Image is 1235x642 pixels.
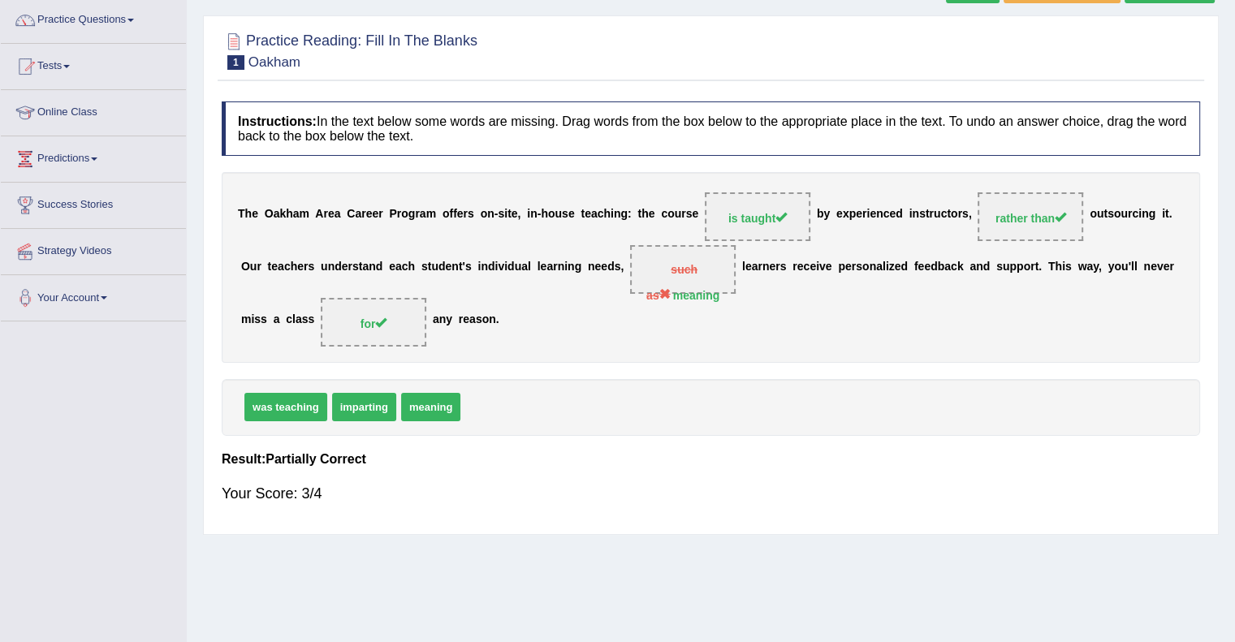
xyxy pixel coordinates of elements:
[826,261,832,274] b: e
[1077,261,1086,274] b: w
[896,208,903,221] b: d
[603,208,611,221] b: h
[335,261,342,274] b: d
[445,261,451,274] b: e
[304,261,308,274] b: r
[245,208,253,221] b: h
[521,261,528,274] b: a
[562,208,568,221] b: s
[705,192,810,241] span: Drop target
[929,208,933,221] b: r
[866,208,870,221] b: i
[401,393,460,421] span: meaning
[938,261,945,274] b: b
[222,452,1200,467] h4: Result:
[504,261,507,274] b: i
[252,208,258,221] b: e
[257,261,261,274] b: r
[607,261,615,274] b: d
[372,208,378,221] b: e
[482,313,490,326] b: o
[675,208,682,221] b: u
[1093,261,1099,274] b: y
[1039,261,1042,274] b: .
[431,261,438,274] b: u
[944,261,951,274] b: a
[238,114,317,128] b: Instructions:
[342,261,348,274] b: e
[615,261,621,274] b: s
[792,261,797,274] b: r
[274,208,280,221] b: a
[585,208,591,221] b: e
[591,208,598,221] b: a
[332,393,396,421] span: imparting
[335,208,341,221] b: a
[1162,208,1165,221] b: i
[541,208,548,221] b: h
[769,261,775,274] b: e
[222,101,1200,156] h4: In the text below some words are missing. Drag words from the box below to the appropriate place ...
[1151,261,1157,274] b: e
[518,208,521,221] b: ,
[315,208,323,221] b: A
[469,313,476,326] b: a
[558,261,565,274] b: n
[816,261,819,274] b: i
[843,208,849,221] b: x
[641,208,649,221] b: h
[278,261,284,274] b: a
[355,208,361,221] b: a
[1132,208,1138,221] b: c
[284,261,291,274] b: c
[856,208,862,221] b: e
[742,261,745,274] b: l
[297,261,304,274] b: e
[1024,261,1031,274] b: o
[348,261,352,274] b: r
[504,208,507,221] b: i
[1,44,186,84] a: Tests
[291,261,298,274] b: h
[934,208,941,221] b: u
[366,208,373,221] b: e
[1086,261,1093,274] b: a
[538,208,542,221] b: -
[581,208,585,221] b: t
[958,208,962,221] b: r
[527,208,530,221] b: i
[323,208,327,221] b: r
[248,54,300,70] small: Oakham
[389,208,396,221] b: P
[912,208,919,221] b: n
[575,261,582,274] b: g
[507,261,515,274] b: d
[227,55,244,70] span: 1
[646,263,697,302] span: such as
[630,245,736,294] span: Drop target
[1149,208,1156,221] b: g
[947,208,951,221] b: t
[464,208,468,221] b: r
[1003,261,1010,274] b: u
[1035,261,1039,274] b: t
[1165,208,1169,221] b: t
[870,208,876,221] b: e
[745,261,752,274] b: e
[241,261,250,274] b: O
[268,261,272,274] b: t
[924,261,931,274] b: e
[962,208,969,221] b: s
[451,261,459,274] b: n
[481,261,488,274] b: n
[1121,261,1129,274] b: u
[300,208,309,221] b: m
[528,261,531,274] b: l
[957,261,964,274] b: k
[415,208,419,221] b: r
[244,393,327,421] span: was teaching
[361,317,387,330] span: for
[321,298,426,347] span: Drop target
[951,261,957,274] b: c
[681,208,685,221] b: r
